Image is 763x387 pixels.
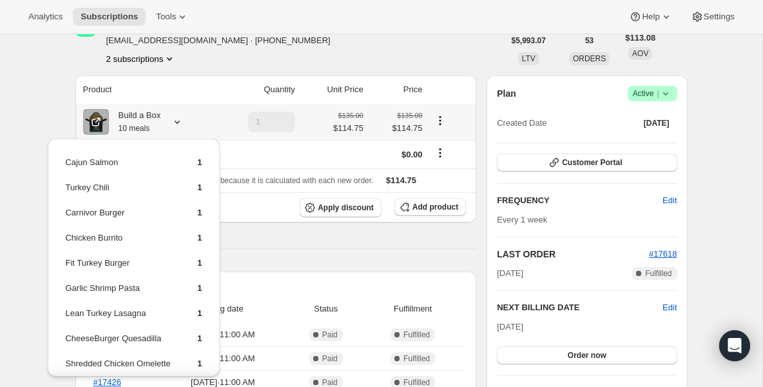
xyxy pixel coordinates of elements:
[649,249,677,259] a: #17618
[403,353,430,364] span: Fulfilled
[704,12,735,22] span: Settings
[214,75,299,104] th: Quantity
[657,88,659,99] span: |
[64,332,175,355] td: CheeseBurger Quesadilla
[655,190,684,211] button: Edit
[197,283,202,293] span: 1
[197,308,202,318] span: 1
[394,198,466,216] button: Add product
[371,122,423,135] span: $114.75
[75,75,214,104] th: Product
[156,12,176,22] span: Tools
[621,8,680,26] button: Help
[106,52,177,65] button: Product actions
[83,176,374,185] span: Sales tax (if applicable) is not displayed because it is calculated with each new order.
[585,35,594,46] span: 53
[64,206,175,230] td: Carnivor Burger
[573,54,606,63] span: ORDERS
[367,303,458,315] span: Fulfillment
[21,8,70,26] button: Analytics
[197,183,202,192] span: 1
[512,35,546,46] span: $5,993.07
[644,118,670,128] span: [DATE]
[106,34,342,47] span: [EMAIL_ADDRESS][DOMAIN_NAME] · [PHONE_NUMBER]
[73,8,146,26] button: Subscriptions
[497,87,516,100] h2: Plan
[64,357,175,381] td: Shredded Chicken Omelette
[64,306,175,330] td: Lean Turkey Lasagna
[683,8,742,26] button: Settings
[197,333,202,343] span: 1
[568,350,606,361] span: Order now
[292,303,360,315] span: Status
[197,233,202,243] span: 1
[119,124,150,133] small: 10 meals
[197,359,202,368] span: 1
[662,301,677,314] button: Edit
[497,117,546,130] span: Created Date
[197,208,202,217] span: 1
[625,32,655,45] span: $113.08
[662,194,677,207] span: Edit
[64,231,175,255] td: Chicken Burrito
[322,330,338,340] span: Paid
[633,87,672,100] span: Active
[412,202,458,212] span: Add product
[197,157,202,167] span: 1
[81,12,138,22] span: Subscriptions
[403,330,430,340] span: Fulfilled
[318,203,374,213] span: Apply discount
[430,146,450,160] button: Shipping actions
[497,248,649,261] h2: LAST ORDER
[636,114,677,132] button: [DATE]
[645,268,671,279] span: Fulfilled
[28,12,63,22] span: Analytics
[562,157,622,168] span: Customer Portal
[338,112,363,119] small: $135.00
[86,282,467,295] h2: Payment attempts
[367,75,427,104] th: Price
[430,114,450,128] button: Product actions
[83,109,109,135] img: product img
[386,175,416,185] span: $114.75
[632,49,648,58] span: AOV
[109,109,161,135] div: Build a Box
[397,112,422,119] small: $135.00
[197,258,202,268] span: 1
[497,154,677,172] button: Customer Portal
[497,346,677,364] button: Order now
[497,194,662,207] h2: FREQUENCY
[64,155,175,179] td: Cajun Salmon
[497,301,662,314] h2: NEXT BILLING DATE
[148,8,197,26] button: Tools
[642,12,659,22] span: Help
[322,353,338,364] span: Paid
[300,198,381,217] button: Apply discount
[504,32,554,50] button: $5,993.07
[64,281,175,305] td: Garlic Shrimp Pasta
[497,267,523,280] span: [DATE]
[64,181,175,204] td: Turkey Chili
[719,330,750,361] div: Open Intercom Messenger
[333,122,363,135] span: $114.75
[649,248,677,261] button: #17618
[497,215,547,224] span: Every 1 week
[401,150,423,159] span: $0.00
[64,256,175,280] td: Fit Turkey Burger
[522,54,536,63] span: LTV
[497,322,523,332] span: [DATE]
[577,32,601,50] button: 53
[299,75,367,104] th: Unit Price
